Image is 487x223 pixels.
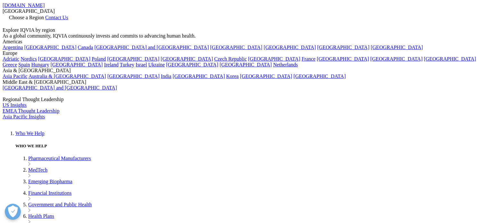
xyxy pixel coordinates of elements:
[3,68,484,73] div: Asia & [GEOGRAPHIC_DATA]
[20,56,37,62] a: Nordics
[3,27,484,33] div: Explore IQVIA by region
[424,56,476,62] a: [GEOGRAPHIC_DATA]
[3,50,484,56] div: Europe
[3,114,45,119] a: Asia Pacific Insights
[3,33,484,39] div: As a global community, IQVIA continuously invests and commits to advancing human health.
[3,8,484,14] div: [GEOGRAPHIC_DATA]
[371,45,423,50] a: [GEOGRAPHIC_DATA]
[240,73,292,79] a: [GEOGRAPHIC_DATA]
[317,56,369,62] a: [GEOGRAPHIC_DATA]
[3,108,59,114] a: EMEA Thought Leadership
[94,45,209,50] a: [GEOGRAPHIC_DATA] and [GEOGRAPHIC_DATA]
[273,62,298,67] a: Netherlands
[370,56,423,62] a: [GEOGRAPHIC_DATA]
[5,204,21,220] button: Open Preferences
[3,97,484,102] div: Regional Thought Leadership
[9,15,44,20] span: Choose a Region
[161,73,171,79] a: India
[302,56,316,62] a: France
[51,62,103,67] a: [GEOGRAPHIC_DATA]
[317,45,369,50] a: [GEOGRAPHIC_DATA]
[214,56,247,62] a: Czech Republic
[28,167,47,173] a: MedTech
[24,45,77,50] a: [GEOGRAPHIC_DATA]
[78,45,93,50] a: Canada
[264,45,316,50] a: [GEOGRAPHIC_DATA]
[28,202,92,207] a: Government and Public Health
[107,73,159,79] a: [GEOGRAPHIC_DATA]
[45,15,68,20] a: Contact Us
[28,213,54,219] a: Health Plans
[3,62,17,67] a: Greece
[173,73,225,79] a: [GEOGRAPHIC_DATA]
[3,85,117,90] a: [GEOGRAPHIC_DATA] and [GEOGRAPHIC_DATA]
[226,73,239,79] a: Korea
[166,62,218,67] a: [GEOGRAPHIC_DATA]
[92,56,106,62] a: Poland
[28,179,72,184] a: Emerging Biopharma
[3,102,27,108] a: US Insights
[18,62,30,67] a: Spain
[3,79,484,85] div: Middle East & [GEOGRAPHIC_DATA]
[104,62,118,67] a: Ireland
[3,3,45,8] a: [DOMAIN_NAME]
[15,131,45,136] a: Who We Help
[28,156,91,161] a: Pharmaceutical Manufacturers
[28,190,72,196] a: Financial Institutions
[294,73,346,79] a: [GEOGRAPHIC_DATA]
[15,143,484,149] h5: WHO WE HELP
[31,62,49,67] a: Hungary
[120,62,134,67] a: Turkey
[248,56,300,62] a: [GEOGRAPHIC_DATA]
[3,56,19,62] a: Adriatic
[161,56,213,62] a: [GEOGRAPHIC_DATA]
[3,73,28,79] a: Asia Pacific
[3,45,23,50] a: Argentina
[28,73,106,79] a: Australia & [GEOGRAPHIC_DATA]
[107,56,159,62] a: [GEOGRAPHIC_DATA]
[148,62,165,67] a: Ukraine
[136,62,147,67] a: Israel
[38,56,90,62] a: [GEOGRAPHIC_DATA]
[210,45,262,50] a: [GEOGRAPHIC_DATA]
[3,39,484,45] div: Americas
[220,62,272,67] a: [GEOGRAPHIC_DATA]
